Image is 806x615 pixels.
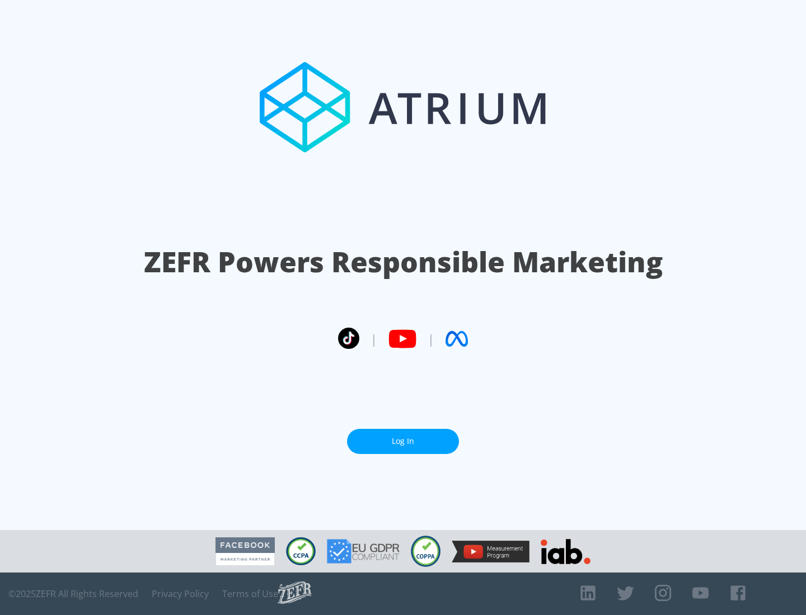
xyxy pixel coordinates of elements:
img: YouTube Measurement Program [452,541,529,562]
span: © 2025 ZEFR All Rights Reserved [8,588,138,599]
h1: ZEFR Powers Responsible Marketing [144,243,663,281]
img: GDPR Compliant [327,539,400,564]
img: CCPA Compliant [286,537,316,565]
img: Facebook Marketing Partner [215,537,275,566]
a: Log In [347,429,459,454]
span: | [371,330,377,347]
img: COPPA Compliant [411,536,441,567]
a: Terms of Use [222,588,278,599]
span: | [428,330,434,347]
img: IAB [541,539,591,564]
a: Privacy Policy [152,588,209,599]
